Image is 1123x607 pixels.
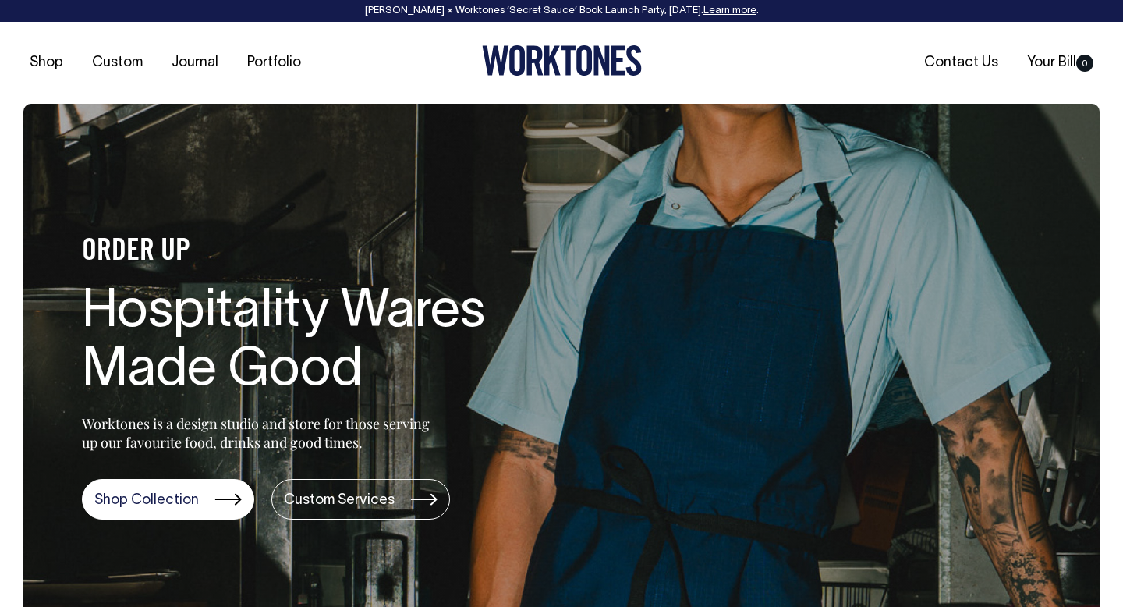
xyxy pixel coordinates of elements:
[241,50,307,76] a: Portfolio
[271,479,450,520] a: Custom Services
[82,479,254,520] a: Shop Collection
[82,284,581,401] h1: Hospitality Wares Made Good
[86,50,149,76] a: Custom
[918,50,1004,76] a: Contact Us
[703,6,756,16] a: Learn more
[82,414,437,452] p: Worktones is a design studio and store for those serving up our favourite food, drinks and good t...
[16,5,1107,16] div: [PERSON_NAME] × Worktones ‘Secret Sauce’ Book Launch Party, [DATE]. .
[1076,55,1093,72] span: 0
[82,236,581,268] h4: ORDER UP
[165,50,225,76] a: Journal
[1021,50,1100,76] a: Your Bill0
[23,50,69,76] a: Shop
